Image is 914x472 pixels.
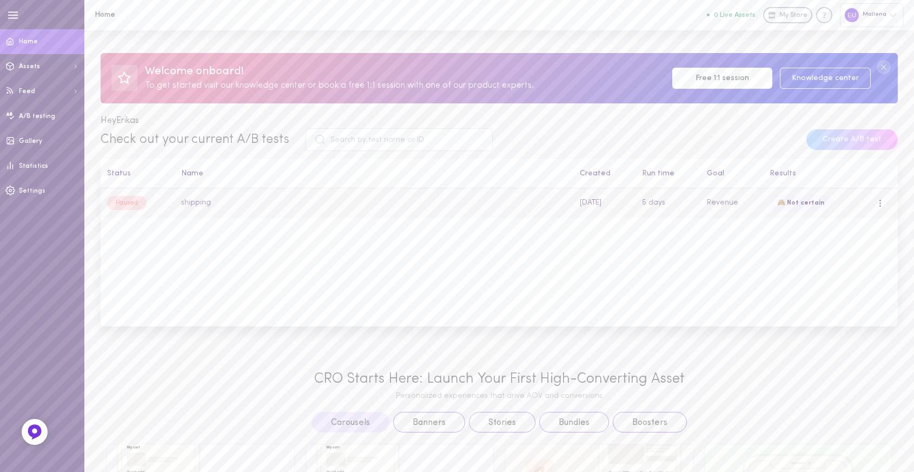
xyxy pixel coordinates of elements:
div: Knowledge center [816,7,832,23]
span: A/B testing [19,113,55,120]
span: Feed [19,88,35,95]
div: Welcome onboard! [145,64,665,79]
button: Boosters [613,412,687,432]
h1: Home [95,11,273,19]
button: Stories [469,412,535,432]
input: Search by test name or ID [306,128,493,151]
a: Knowledge center [780,68,871,89]
img: Feedback Button [27,424,43,440]
div: To get started visit our knowledge center or book a free 1:1 session with one of our product expe... [145,79,665,93]
a: Create A/B test [806,135,898,143]
a: Free 1:1 session [672,68,772,89]
div: Mallena [840,3,904,27]
span: Statistics [19,163,48,169]
div: CRO Starts Here: Launch Your First High-Converting Asset [106,371,892,388]
th: Created [574,159,636,188]
button: 0 Live Assets [707,11,756,18]
span: Assets [19,63,40,70]
span: My Store [779,11,807,21]
th: Results [763,159,870,188]
span: Hey Erikas [101,116,139,125]
div: Personalized experiences that drive AOV and conversions [106,392,892,401]
td: Revenue [700,188,763,218]
div: Paused [107,196,147,210]
button: Banners [393,412,465,432]
th: Status [101,159,175,188]
span: Gallery [19,138,42,145]
a: 0 Live Assets [707,11,763,19]
button: Bundles [539,412,609,432]
button: Create A/B test [806,129,898,150]
th: Goal [700,159,763,188]
th: Name [175,159,574,188]
span: Home [19,38,38,45]
td: shipping [175,188,574,218]
span: Check out your current A/B tests [101,133,289,146]
button: Carousels [312,412,389,432]
div: 🙈 Not certain [770,195,832,212]
th: Run time [636,159,700,188]
a: My Store [763,7,812,23]
td: 5 days [636,188,700,218]
td: [DATE] [574,188,636,218]
span: Settings [19,188,45,194]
